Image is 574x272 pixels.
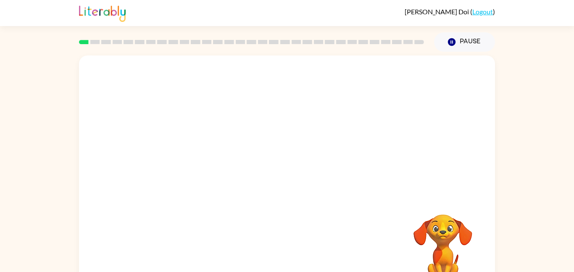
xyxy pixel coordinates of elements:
[79,3,126,22] img: Literably
[405,8,470,16] span: [PERSON_NAME] Doi
[472,8,493,16] a: Logout
[434,32,495,52] button: Pause
[405,8,495,16] div: ( )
